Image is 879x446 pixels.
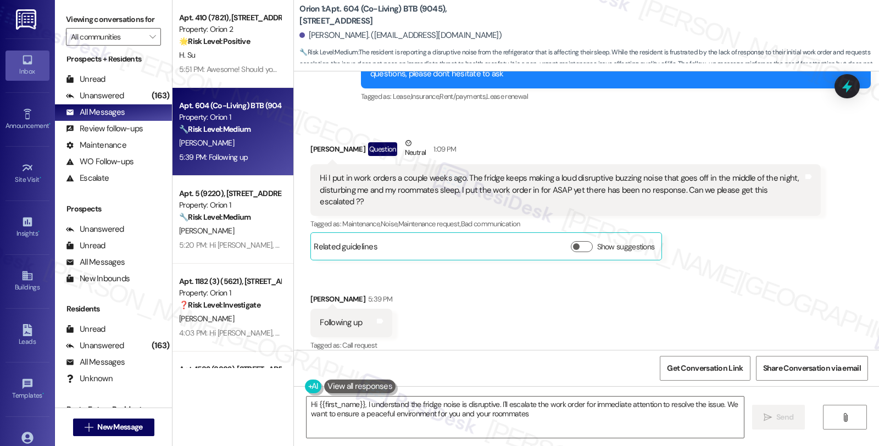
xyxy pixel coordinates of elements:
[179,50,196,60] span: H. Su
[5,159,49,188] a: Site Visit •
[179,364,281,375] div: Apt. 1582 (8882), [STREET_ADDRESS]
[486,92,528,101] span: Lease renewal
[85,423,93,432] i: 
[149,87,172,104] div: (163)
[179,276,281,287] div: Apt. 1182 (3) (5621), [STREET_ADDRESS]
[667,363,743,374] span: Get Conversation Link
[179,124,251,134] strong: 🔧 Risk Level: Medium
[55,203,172,215] div: Prospects
[55,303,172,315] div: Residents
[40,174,41,182] span: •
[411,92,440,101] span: Insurance ,
[179,314,234,324] span: [PERSON_NAME]
[66,257,125,268] div: All Messages
[179,24,281,35] div: Property: Orion 2
[179,64,497,74] div: 5:51 PM: Awesome! Should you have other concerns, please feel free to reach out. Have a great day!
[320,317,362,328] div: Following up
[381,219,398,228] span: Noise ,
[841,413,849,422] i: 
[66,156,133,168] div: WO Follow-ups
[5,266,49,296] a: Buildings
[66,224,124,235] div: Unanswered
[179,36,250,46] strong: 🌟 Risk Level: Positive
[55,404,172,415] div: Past + Future Residents
[179,138,234,148] span: [PERSON_NAME]
[179,188,281,199] div: Apt. 5 (9220), [STREET_ADDRESS]
[5,375,49,404] a: Templates •
[299,47,879,82] span: : The resident is reporting a disruptive noise from the refrigerator that is affecting their slee...
[310,137,820,164] div: [PERSON_NAME]
[149,32,155,41] i: 
[66,273,130,285] div: New Inbounds
[756,356,868,381] button: Share Conversation via email
[42,390,44,398] span: •
[368,142,397,156] div: Question
[5,51,49,80] a: Inbox
[71,28,143,46] input: All communities
[431,143,456,155] div: 1:09 PM
[361,88,871,104] div: Tagged as:
[66,123,143,135] div: Review follow-ups
[310,293,392,309] div: [PERSON_NAME]
[66,324,105,335] div: Unread
[66,172,109,184] div: Escalate
[398,219,461,228] span: Maintenance request ,
[38,228,40,236] span: •
[179,212,251,222] strong: 🔧 Risk Level: Medium
[299,30,502,41] div: [PERSON_NAME]. ([EMAIL_ADDRESS][DOMAIN_NAME])
[320,172,803,208] div: Hi I put in work orders a couple weeks ago. The fridge keeps making a loud disruptive buzzing noi...
[16,9,38,30] img: ResiDesk Logo
[299,3,519,27] b: Orion 1: Apt. 604 (Co-Living) BTB (9045), [STREET_ADDRESS]
[179,199,281,211] div: Property: Orion 1
[307,397,744,438] textarea: Hi {{first_name}}, I understand the fridge noise is disruptive. I'll escalate the work order for ...
[342,219,380,228] span: Maintenance ,
[597,241,655,253] label: Show suggestions
[55,53,172,65] div: Prospects + Residents
[752,405,805,430] button: Send
[66,356,125,368] div: All Messages
[66,107,125,118] div: All Messages
[179,12,281,24] div: Apt. 410 (7821), [STREET_ADDRESS][PERSON_NAME]
[179,226,234,236] span: [PERSON_NAME]
[179,152,248,162] div: 5:39 PM: Following up
[66,240,105,252] div: Unread
[776,411,793,423] span: Send
[310,216,820,232] div: Tagged as:
[310,337,392,353] div: Tagged as:
[179,287,281,299] div: Property: Orion 1
[73,419,154,436] button: New Message
[660,356,750,381] button: Get Conversation Link
[365,293,392,305] div: 5:39 PM
[439,92,486,101] span: Rent/payments ,
[66,373,113,384] div: Unknown
[342,341,377,350] span: Call request
[66,140,126,151] div: Maintenance
[403,137,428,160] div: Neutral
[179,112,281,123] div: Property: Orion 1
[299,48,358,57] strong: 🔧 Risk Level: Medium
[461,219,520,228] span: Bad communication
[314,241,377,257] div: Related guidelines
[66,340,124,352] div: Unanswered
[66,11,161,28] label: Viewing conversations for
[5,213,49,242] a: Insights •
[66,90,124,102] div: Unanswered
[66,74,105,85] div: Unread
[179,300,260,310] strong: ❓ Risk Level: Investigate
[5,321,49,350] a: Leads
[764,413,772,422] i: 
[763,363,861,374] span: Share Conversation via email
[179,100,281,112] div: Apt. 604 (Co-Living) BTB (9045), [STREET_ADDRESS]
[49,120,51,128] span: •
[393,92,411,101] span: Lease ,
[149,337,172,354] div: (163)
[97,421,142,433] span: New Message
